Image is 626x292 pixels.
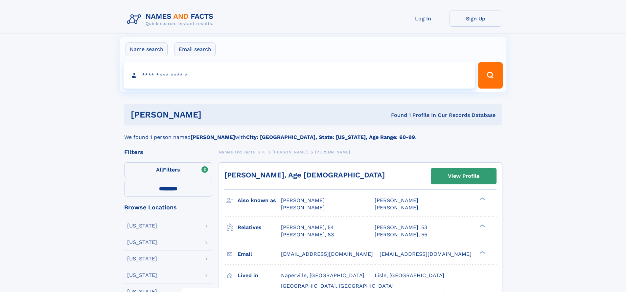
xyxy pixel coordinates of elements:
[272,148,308,156] a: [PERSON_NAME]
[238,249,281,260] h3: Email
[224,171,385,179] a: [PERSON_NAME], Age [DEMOGRAPHIC_DATA]
[281,204,325,211] span: [PERSON_NAME]
[219,148,255,156] a: Names and Facts
[375,204,418,211] span: [PERSON_NAME]
[478,62,502,89] button: Search Button
[124,62,475,89] input: search input
[478,224,486,228] div: ❯
[238,195,281,206] h3: Also known as
[238,270,281,281] h3: Lived in
[375,224,427,231] a: [PERSON_NAME], 53
[478,250,486,254] div: ❯
[262,150,265,154] span: K
[431,168,496,184] a: View Profile
[375,197,418,203] span: [PERSON_NAME]
[126,42,168,56] label: Name search
[375,272,444,279] span: Lisle, [GEOGRAPHIC_DATA]
[246,134,415,140] b: City: [GEOGRAPHIC_DATA], State: [US_STATE], Age Range: 60-99
[131,111,296,119] h1: [PERSON_NAME]
[281,251,373,257] span: [EMAIL_ADDRESS][DOMAIN_NAME]
[281,272,364,279] span: Naperville, [GEOGRAPHIC_DATA]
[127,223,157,228] div: [US_STATE]
[375,231,427,238] a: [PERSON_NAME], 55
[281,197,325,203] span: [PERSON_NAME]
[262,148,265,156] a: K
[124,125,502,141] div: We found 1 person named with .
[156,167,163,173] span: All
[124,149,212,155] div: Filters
[127,273,157,278] div: [US_STATE]
[448,169,479,184] div: View Profile
[272,150,308,154] span: [PERSON_NAME]
[281,224,334,231] a: [PERSON_NAME], 54
[315,150,350,154] span: [PERSON_NAME]
[127,240,157,245] div: [US_STATE]
[191,134,235,140] b: [PERSON_NAME]
[127,256,157,261] div: [US_STATE]
[296,112,496,119] div: Found 1 Profile In Our Records Database
[450,11,502,27] a: Sign Up
[380,251,472,257] span: [EMAIL_ADDRESS][DOMAIN_NAME]
[124,204,212,210] div: Browse Locations
[281,283,394,289] span: [GEOGRAPHIC_DATA], [GEOGRAPHIC_DATA]
[281,231,334,238] a: [PERSON_NAME], 83
[174,42,216,56] label: Email search
[124,162,212,178] label: Filters
[238,222,281,233] h3: Relatives
[124,11,219,28] img: Logo Names and Facts
[478,197,486,201] div: ❯
[397,11,450,27] a: Log In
